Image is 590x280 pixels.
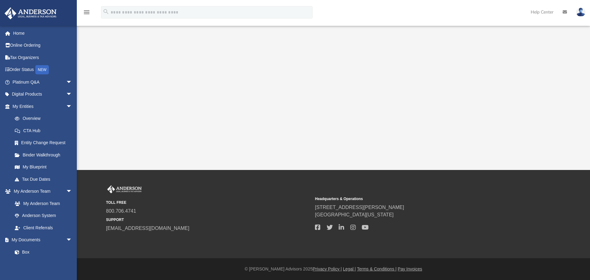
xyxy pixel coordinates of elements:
a: Digital Productsarrow_drop_down [4,88,81,101]
a: Online Ordering [4,39,81,52]
img: Anderson Advisors Platinum Portal [3,7,58,19]
span: arrow_drop_down [66,100,78,113]
a: 800.706.4741 [106,208,136,214]
a: [GEOGRAPHIC_DATA][US_STATE] [315,212,394,217]
a: Tax Due Dates [9,173,81,185]
a: Entity Change Request [9,137,81,149]
a: [STREET_ADDRESS][PERSON_NAME] [315,205,404,210]
a: My Blueprint [9,161,78,173]
span: arrow_drop_down [66,76,78,89]
img: User Pic [576,8,585,17]
a: My Anderson Team [9,197,75,210]
a: Legal | [343,266,356,271]
div: © [PERSON_NAME] Advisors 2025 [77,266,590,272]
a: My Documentsarrow_drop_down [4,234,78,246]
a: Overview [9,112,81,125]
small: Headquarters & Operations [315,196,520,202]
a: My Anderson Teamarrow_drop_down [4,185,78,198]
a: Tax Organizers [4,51,81,64]
a: menu [83,12,90,16]
span: arrow_drop_down [66,234,78,246]
a: [EMAIL_ADDRESS][DOMAIN_NAME] [106,226,189,231]
a: Order StatusNEW [4,64,81,76]
a: CTA Hub [9,124,81,137]
a: Client Referrals [9,222,78,234]
a: Home [4,27,81,39]
a: My Entitiesarrow_drop_down [4,100,81,112]
i: search [103,8,109,15]
a: Box [9,246,75,258]
i: menu [83,9,90,16]
a: Pay Invoices [398,266,422,271]
a: Privacy Policy | [313,266,342,271]
a: Platinum Q&Aarrow_drop_down [4,76,81,88]
img: Anderson Advisors Platinum Portal [106,185,143,193]
a: Anderson System [9,210,78,222]
small: SUPPORT [106,217,311,223]
a: Terms & Conditions | [357,266,397,271]
a: Binder Walkthrough [9,149,81,161]
small: TOLL FREE [106,200,311,205]
div: NEW [35,65,49,74]
a: Meeting Minutes [9,258,78,270]
span: arrow_drop_down [66,88,78,101]
span: arrow_drop_down [66,185,78,198]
